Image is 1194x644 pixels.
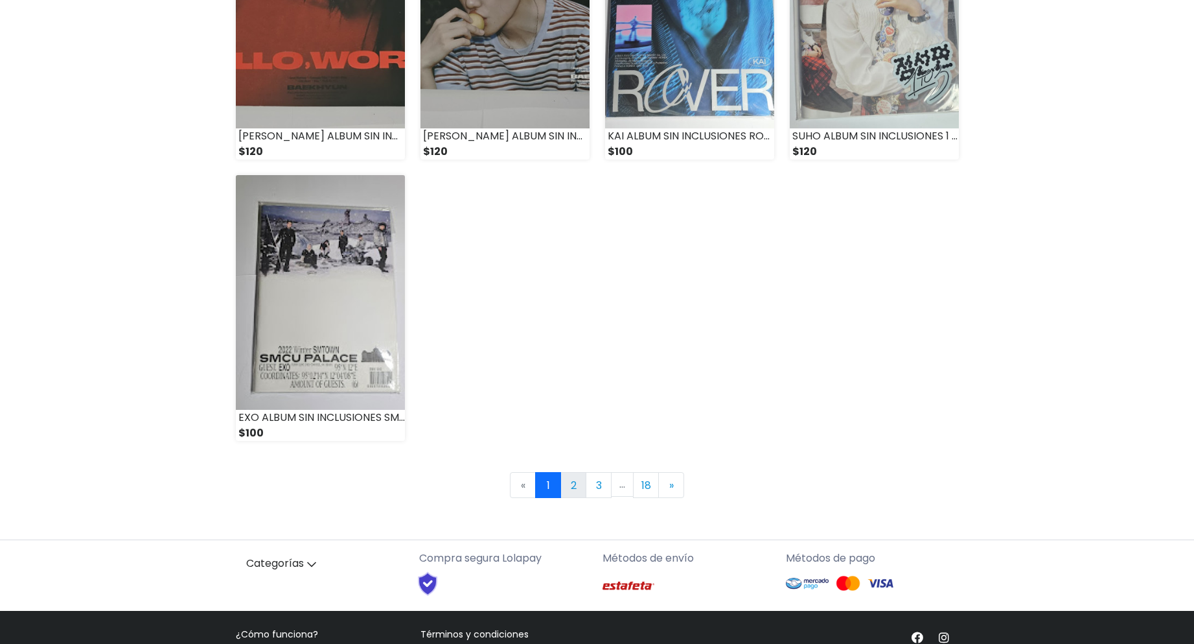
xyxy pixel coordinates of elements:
a: Next [658,472,684,498]
div: [PERSON_NAME] ALBUM SIN INCLUSIONES HELLO WORLD [420,128,590,144]
div: $120 [420,144,590,160]
a: 18 [633,472,659,498]
div: $120 [790,144,959,160]
div: $100 [236,425,405,441]
div: $120 [236,144,405,160]
p: Métodos de envío [603,551,775,566]
div: $100 [605,144,774,160]
a: Categorías [236,551,409,577]
img: small_1751997584363.jpeg [236,175,405,410]
img: Visa Logo [867,575,893,591]
img: Mastercard Logo [835,575,861,591]
div: KAI ALBUM SIN INCLUSIONES ROVER [605,128,774,144]
img: Shield Logo [406,571,450,596]
a: 1 [535,472,561,498]
a: Términos y condiciones [420,628,529,641]
a: 2 [560,472,586,498]
div: [PERSON_NAME] ALBUM SIN INCLUSIONES HELLO WORLD [236,128,405,144]
p: Compra segura Lolapay [419,551,592,566]
img: Estafeta Logo [603,571,654,601]
a: ¿Cómo funciona? [236,628,318,641]
a: 3 [586,472,612,498]
a: EXO ALBUM SIN INCLUSIONES SMCU PALACE $100 [236,175,405,441]
nav: Page navigation [236,472,959,498]
div: SUHO ALBUM SIN INCLUSIONES 1 TO 3 [790,128,959,144]
div: EXO ALBUM SIN INCLUSIONES SMCU PALACE [236,410,405,425]
span: » [669,478,674,493]
img: Mercado Pago Logo [786,571,829,596]
p: Métodos de pago [786,551,959,566]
